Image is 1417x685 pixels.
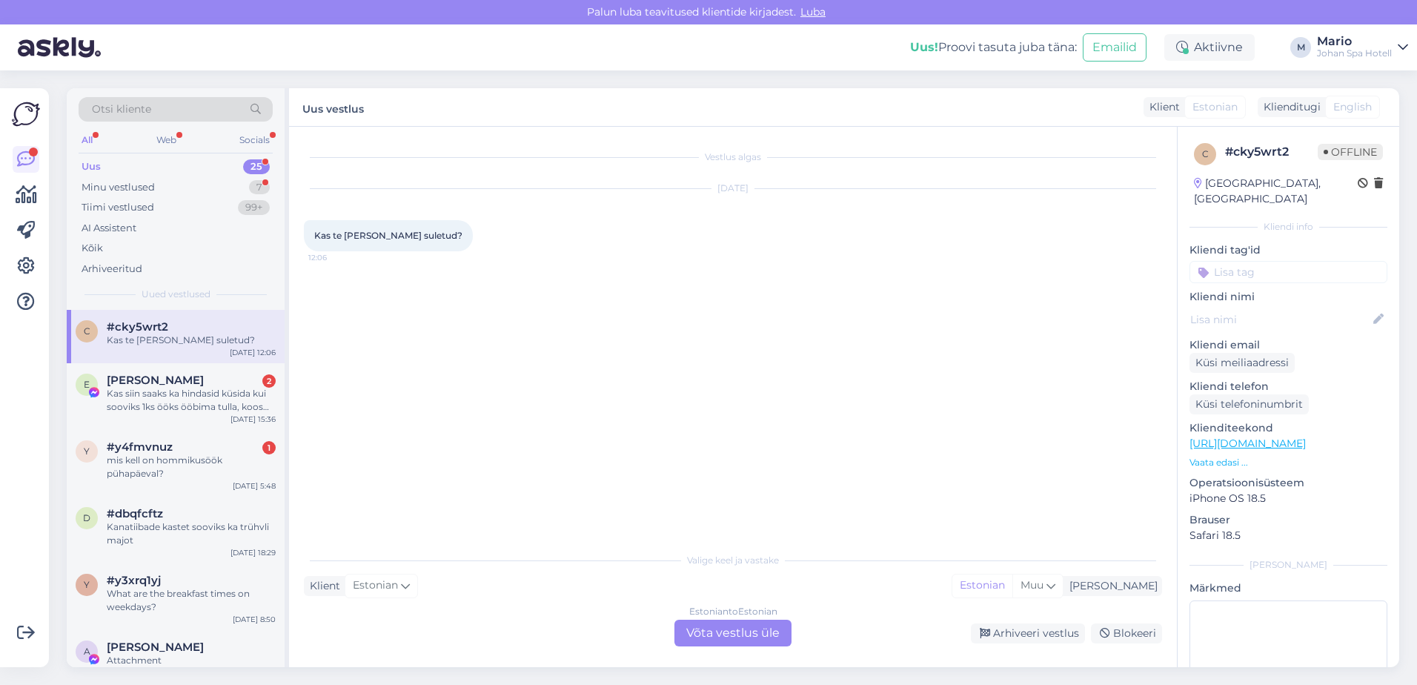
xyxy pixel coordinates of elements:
span: Estonian [353,578,398,594]
span: #dbqfcftz [107,507,163,520]
div: M [1290,37,1311,58]
span: Otsi kliente [92,102,151,117]
span: Elis Tunder [107,374,204,387]
div: Tiimi vestlused [82,200,154,215]
div: Võta vestlus üle [674,620,792,646]
div: Vestlus algas [304,150,1162,164]
span: Kas te [PERSON_NAME] suletud? [314,230,462,241]
div: Mario [1317,36,1392,47]
label: Uus vestlus [302,97,364,117]
div: Socials [236,130,273,150]
span: y [84,446,90,457]
div: 99+ [238,200,270,215]
div: What are the breakfast times on weekdays? [107,587,276,614]
p: Märkmed [1189,580,1387,596]
div: [DATE] 18:29 [230,547,276,558]
div: Blokeeri [1091,623,1162,643]
input: Lisa nimi [1190,311,1370,328]
div: 7 [249,180,270,195]
div: Attachment [107,654,276,667]
div: 25 [243,159,270,174]
p: Operatsioonisüsteem [1189,475,1387,491]
p: Kliendi telefon [1189,379,1387,394]
span: #y4fmvnuz [107,440,173,454]
img: Askly Logo [12,100,40,128]
div: [DATE] 12:06 [230,347,276,358]
div: Klienditugi [1258,99,1321,115]
span: c [84,325,90,337]
p: Safari 18.5 [1189,528,1387,543]
div: [DATE] [304,182,1162,195]
span: English [1333,99,1372,115]
div: Estonian to Estonian [689,605,777,618]
div: [DATE] 15:36 [230,414,276,425]
a: [URL][DOMAIN_NAME] [1189,437,1306,450]
span: d [83,512,90,523]
div: Kas te [PERSON_NAME] suletud? [107,334,276,347]
div: Minu vestlused [82,180,155,195]
input: Lisa tag [1189,261,1387,283]
div: AI Assistent [82,221,136,236]
div: [DATE] 5:48 [233,480,276,492]
span: 12:06 [308,252,364,263]
div: Johan Spa Hotell [1317,47,1392,59]
div: Klient [304,578,340,594]
span: Estonian [1192,99,1238,115]
div: All [79,130,96,150]
div: Estonian [952,575,1012,597]
p: iPhone OS 18.5 [1189,491,1387,506]
p: Brauser [1189,512,1387,528]
p: Vaata edasi ... [1189,456,1387,469]
div: Kliendi info [1189,220,1387,234]
span: Offline [1318,144,1383,160]
span: y [84,579,90,590]
div: Kõik [82,241,103,256]
span: E [84,379,90,390]
div: Küsi meiliaadressi [1189,353,1295,373]
div: Küsi telefoninumbrit [1189,394,1309,414]
span: #y3xrq1yj [107,574,161,587]
p: Kliendi tag'id [1189,242,1387,258]
div: Valige keel ja vastake [304,554,1162,567]
div: Kas siin saaks ka hindasid küsida kui sooviks 1ks ööks ööbima tulla, koos hommikusöögiga? :) [107,387,276,414]
div: [PERSON_NAME] [1189,558,1387,572]
div: Kanatiibade kastet sooviks ka trühvli majot [107,520,276,547]
span: c [1202,148,1209,159]
button: Emailid [1083,33,1146,62]
div: Arhiveeri vestlus [971,623,1085,643]
p: Klienditeekond [1189,420,1387,436]
p: Kliendi nimi [1189,289,1387,305]
div: 2 [262,374,276,388]
div: # cky5wrt2 [1225,143,1318,161]
div: mis kell on hommikusöök pühapäeval? [107,454,276,480]
span: A [84,646,90,657]
div: Aktiivne [1164,34,1255,61]
div: [PERSON_NAME] [1063,578,1158,594]
div: Arhiveeritud [82,262,142,277]
span: #cky5wrt2 [107,320,168,334]
a: MarioJohan Spa Hotell [1317,36,1408,59]
span: Luba [796,5,830,19]
span: Uued vestlused [142,288,210,301]
div: 1 [262,441,276,454]
div: Klient [1144,99,1180,115]
span: Andrus Rako [107,641,204,654]
div: Web [153,130,179,150]
span: Muu [1021,578,1043,592]
div: [DATE] 8:50 [233,614,276,625]
div: [GEOGRAPHIC_DATA], [GEOGRAPHIC_DATA] [1194,176,1358,207]
div: Proovi tasuta juba täna: [910,39,1077,56]
div: Uus [82,159,101,174]
p: Kliendi email [1189,337,1387,353]
b: Uus! [910,40,938,54]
